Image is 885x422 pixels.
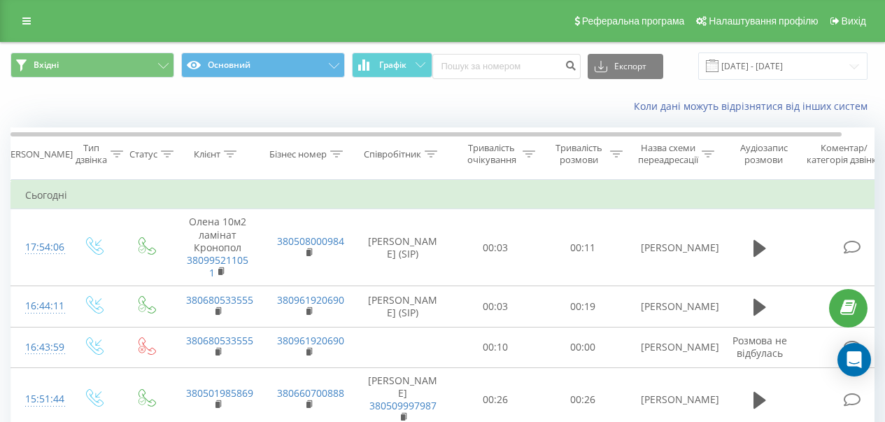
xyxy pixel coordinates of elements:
span: Розмова не відбулась [732,334,787,360]
span: Налаштування профілю [709,15,818,27]
button: Графік [352,52,432,78]
td: [PERSON_NAME] [627,286,718,327]
td: [PERSON_NAME] [627,327,718,367]
a: 380509997987 [369,399,437,412]
span: Вихід [842,15,866,27]
div: Тривалість розмови [551,142,607,166]
button: Експорт [588,54,663,79]
div: 16:44:11 [25,293,53,320]
div: Назва схеми переадресації [638,142,698,166]
a: 380680533555 [186,334,253,347]
span: Вхідні [34,59,59,71]
a: Коли дані можуть відрізнятися вiд інших систем [634,99,875,113]
div: Статус [129,148,157,160]
div: Співробітник [364,148,421,160]
td: 00:03 [452,286,539,327]
button: Основний [181,52,345,78]
a: 380660700888 [277,386,344,400]
div: 15:51:44 [25,386,53,413]
td: Олена 10м2 ламінат Кронопол [172,209,263,286]
td: 00:19 [539,286,627,327]
div: Клієнт [194,148,220,160]
a: 380995211051 [187,253,248,279]
div: Тип дзвінка [76,142,107,166]
div: Open Intercom Messenger [837,343,871,377]
span: Реферальна програма [582,15,685,27]
td: 00:11 [539,209,627,286]
div: Коментар/категорія дзвінка [803,142,885,166]
input: Пошук за номером [432,54,581,79]
button: Вхідні [10,52,174,78]
div: Тривалість очікування [464,142,519,166]
a: 380961920690 [277,293,344,307]
span: Графік [379,60,406,70]
a: 380680533555 [186,293,253,307]
a: 380501985869 [186,386,253,400]
div: 17:54:06 [25,234,53,261]
td: 00:00 [539,327,627,367]
td: 00:03 [452,209,539,286]
div: Бізнес номер [269,148,327,160]
td: [PERSON_NAME] (SIP) [354,209,452,286]
a: 380961920690 [277,334,344,347]
td: [PERSON_NAME] [627,209,718,286]
a: 380508000984 [277,234,344,248]
div: 16:43:59 [25,334,53,361]
td: [PERSON_NAME] (SIP) [354,286,452,327]
div: Аудіозапис розмови [730,142,798,166]
td: 00:10 [452,327,539,367]
div: [PERSON_NAME] [2,148,73,160]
